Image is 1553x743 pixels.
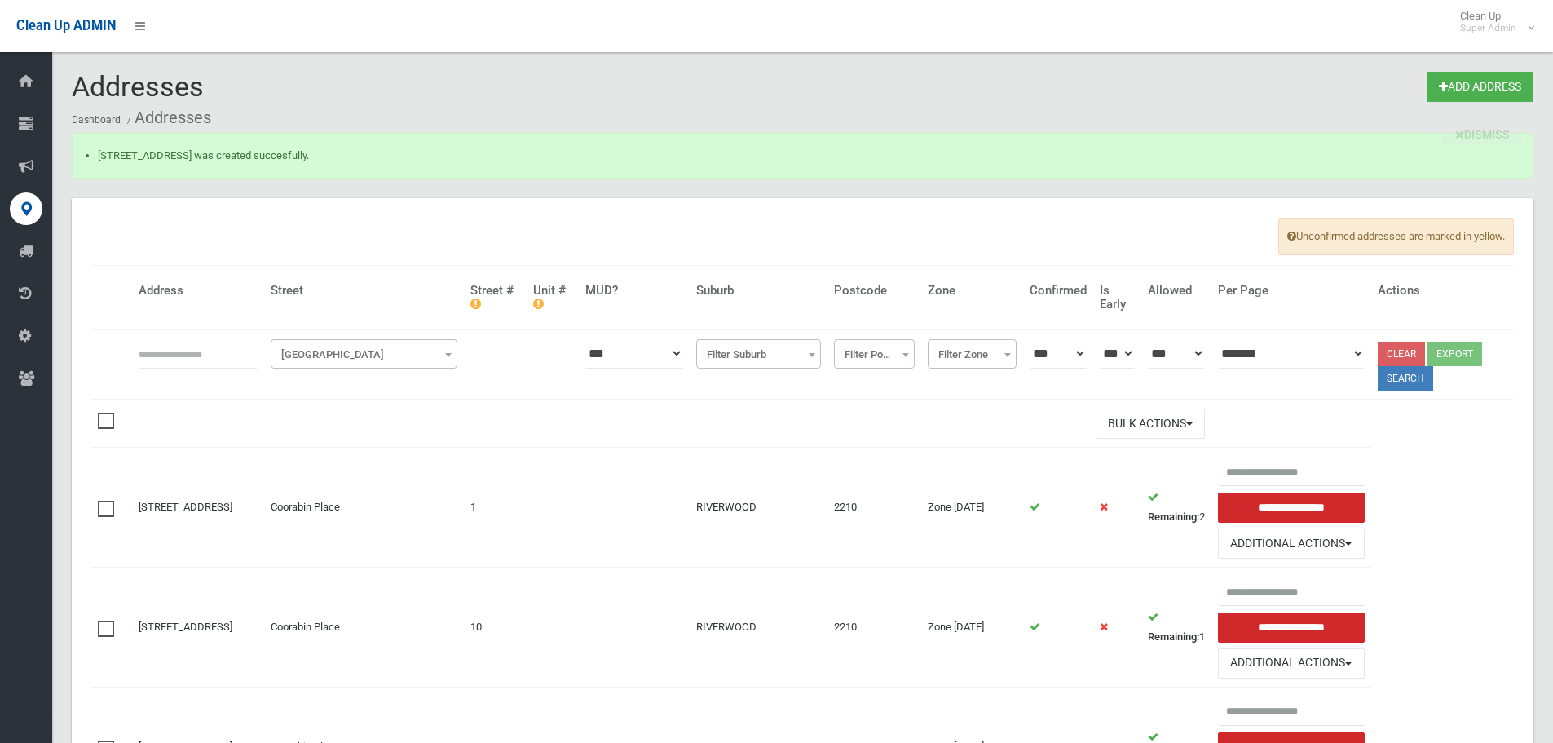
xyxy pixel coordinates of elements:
td: Zone [DATE] [921,448,1023,568]
td: Zone [DATE] [921,568,1023,688]
h4: Suburb [696,284,821,298]
td: 2210 [827,568,921,688]
a: close [1443,124,1522,144]
h4: Is Early [1100,284,1135,311]
button: Bulk Actions [1096,409,1205,439]
span: Unconfirmed addresses are marked in yellow. [1278,218,1514,255]
a: Add Address [1427,72,1533,102]
a: Clear [1378,342,1425,366]
a: [STREET_ADDRESS] [139,501,232,513]
h4: Per Page [1218,284,1365,298]
button: Export [1427,342,1482,366]
span: Filter Zone [932,343,1013,366]
td: Coorabin Place [264,568,464,688]
span: Filter Postcode [838,343,911,366]
td: 2 [1141,448,1211,568]
small: Super Admin [1460,22,1516,34]
button: Search [1378,366,1433,391]
span: Filter Street [271,339,457,369]
button: Additional Actions [1218,648,1365,679]
h4: Postcode [834,284,915,298]
td: 10 [464,568,527,688]
li: [STREET_ADDRESS] was created succesfully. [98,146,1504,166]
span: Filter Suburb [700,343,817,366]
span: Filter Zone [928,339,1017,369]
h4: Zone [928,284,1017,298]
li: Addresses [123,103,211,133]
h4: Actions [1378,284,1508,298]
strong: Remaining: [1148,630,1199,643]
strong: Remaining: [1148,511,1199,523]
span: Filter Postcode [834,339,915,369]
td: RIVERWOOD [690,448,827,568]
h4: Allowed [1148,284,1205,298]
td: 2210 [827,448,921,568]
span: Filter Street [275,343,453,366]
h4: Street [271,284,457,298]
h4: Address [139,284,258,298]
td: 1 [464,448,527,568]
a: Dashboard [72,114,121,126]
td: 1 [1141,568,1211,688]
button: Additional Actions [1218,529,1365,559]
span: Filter Suburb [696,339,821,369]
span: Clean Up ADMIN [16,18,116,33]
h4: MUD? [585,284,683,298]
h4: Unit # [533,284,572,311]
h4: Confirmed [1030,284,1087,298]
td: RIVERWOOD [690,568,827,688]
span: Addresses [72,70,204,103]
span: Clean Up [1452,10,1533,34]
td: Coorabin Place [264,448,464,568]
a: [STREET_ADDRESS] [139,621,232,633]
h4: Street # [470,284,520,311]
